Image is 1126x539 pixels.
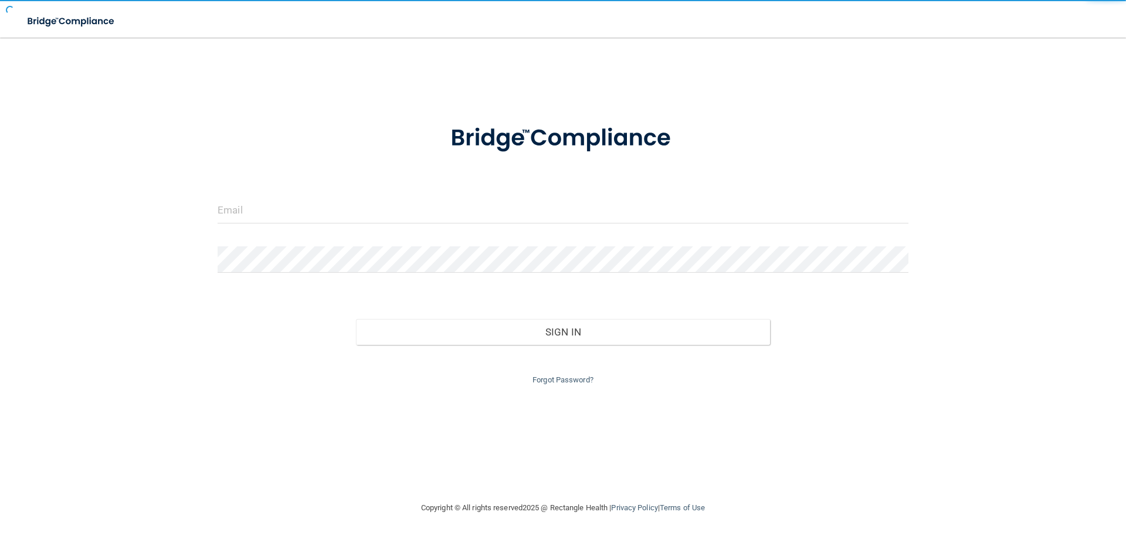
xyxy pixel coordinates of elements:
button: Sign In [356,319,771,345]
input: Email [218,197,908,223]
a: Forgot Password? [533,375,593,384]
a: Privacy Policy [611,503,657,512]
img: bridge_compliance_login_screen.278c3ca4.svg [426,108,700,169]
img: bridge_compliance_login_screen.278c3ca4.svg [18,9,126,33]
div: Copyright © All rights reserved 2025 @ Rectangle Health | | [349,489,777,527]
a: Terms of Use [660,503,705,512]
